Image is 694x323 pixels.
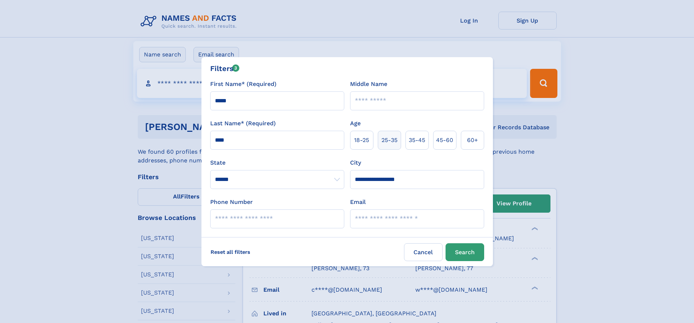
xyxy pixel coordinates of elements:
[210,198,253,206] label: Phone Number
[409,136,425,145] span: 35‑45
[210,158,344,167] label: State
[350,119,361,128] label: Age
[210,80,277,88] label: First Name* (Required)
[350,198,366,206] label: Email
[446,243,484,261] button: Search
[436,136,453,145] span: 45‑60
[206,243,255,261] label: Reset all filters
[350,158,361,167] label: City
[210,119,276,128] label: Last Name* (Required)
[381,136,397,145] span: 25‑35
[210,63,240,74] div: Filters
[467,136,478,145] span: 60+
[354,136,369,145] span: 18‑25
[350,80,387,88] label: Middle Name
[404,243,443,261] label: Cancel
